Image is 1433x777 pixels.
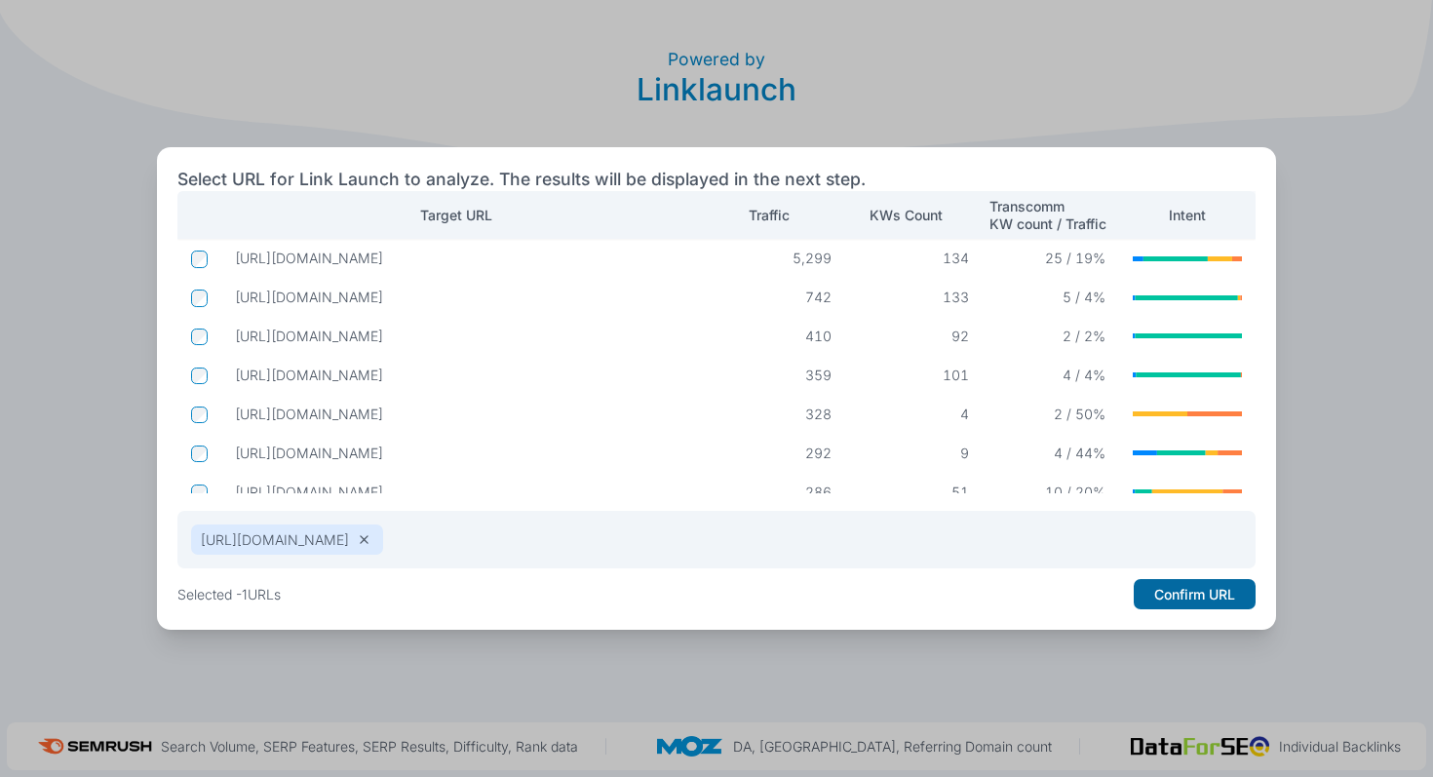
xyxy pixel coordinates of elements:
h2: Select URL for Link Launch to analyze. The results will be displayed in the next step. [177,168,866,192]
p: Transcomm KW count / Traffic [989,198,1106,232]
p: 286 [722,484,832,501]
p: Traffic [749,207,790,224]
p: 25 / 19% [996,250,1105,267]
p: 133 [859,289,968,306]
p: 10 / 20% [996,484,1105,501]
p: 51 [859,484,968,501]
p: https://www.kandji.io/company/careers/ [235,445,695,462]
p: 4 [859,406,968,423]
p: KWs Count [870,207,943,224]
p: https://www.kandji.io/definitions/iphone-encryption-guide/ [235,328,695,345]
p: 359 [722,367,832,384]
p: 5,299 [722,250,832,267]
p: 134 [859,250,968,267]
p: 410 [722,328,832,345]
p: [URL][DOMAIN_NAME] [201,531,349,549]
p: 9 [859,445,968,462]
p: 328 [722,406,832,423]
p: Selected - 1 URLs [177,586,281,603]
p: 101 [859,367,968,384]
p: https://www.kandji.io/pricing/ [235,406,695,423]
p: 742 [722,289,832,306]
p: https://www.kandji.io/ [235,250,695,267]
p: 2 / 50% [996,406,1105,423]
p: https://www.kandji.io/definitions/what-is-activation-lock/ [235,367,695,384]
p: 4 / 44% [996,445,1105,462]
p: 92 [859,328,968,345]
p: 292 [722,445,832,462]
p: Target URL [420,207,492,224]
p: 2 / 2% [996,328,1105,345]
p: 5 / 4% [996,289,1105,306]
p: https://www.kandji.io/definitions/what-is-icloud-private-relay-and-how-does-it-work/ [235,289,695,306]
button: Confirm URL [1134,579,1256,610]
p: Intent [1169,207,1206,224]
p: 4 / 4% [996,367,1105,384]
p: https://www.kandji.io/definitions/what-is-apple-business-manager/ [235,484,695,501]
